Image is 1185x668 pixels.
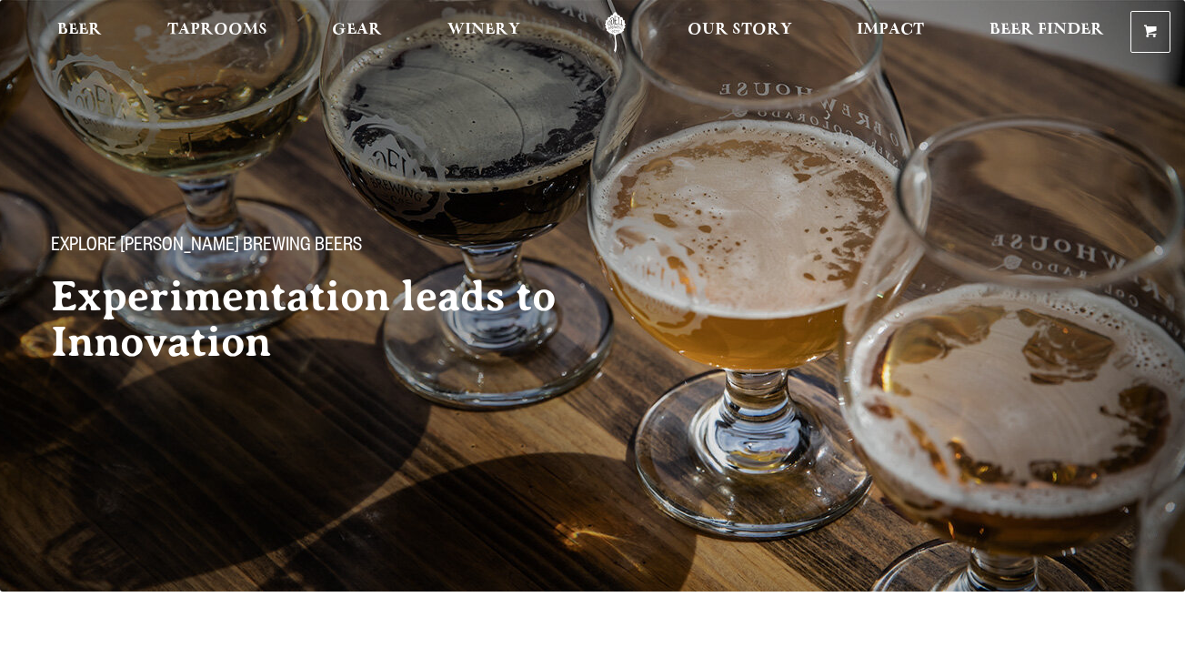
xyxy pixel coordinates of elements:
[320,12,394,53] a: Gear
[676,12,804,53] a: Our Story
[447,23,520,37] span: Winery
[51,274,618,365] h2: Experimentation leads to Innovation
[436,12,532,53] a: Winery
[688,23,792,37] span: Our Story
[581,12,649,53] a: Odell Home
[989,23,1104,37] span: Beer Finder
[857,23,924,37] span: Impact
[51,236,362,259] span: Explore [PERSON_NAME] Brewing Beers
[156,12,279,53] a: Taprooms
[332,23,382,37] span: Gear
[978,12,1116,53] a: Beer Finder
[57,23,102,37] span: Beer
[45,12,114,53] a: Beer
[167,23,267,37] span: Taprooms
[845,12,936,53] a: Impact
